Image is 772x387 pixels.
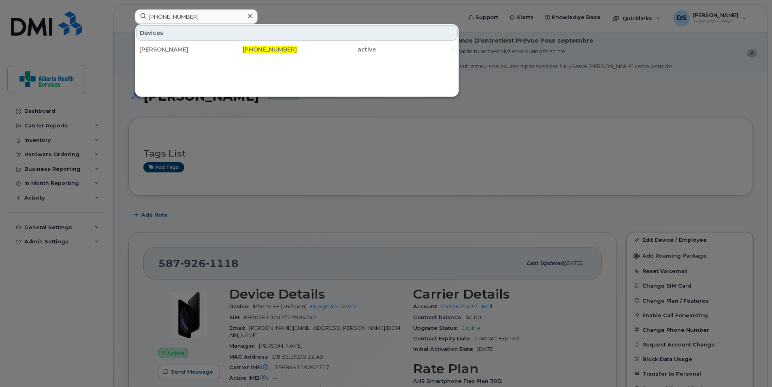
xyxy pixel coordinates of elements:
[376,45,455,54] div: -
[243,46,297,53] span: [PHONE_NUMBER]
[297,45,376,54] div: active
[136,42,458,57] a: [PERSON_NAME][PHONE_NUMBER]active-
[136,25,458,41] div: Devices
[139,45,218,54] div: [PERSON_NAME]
